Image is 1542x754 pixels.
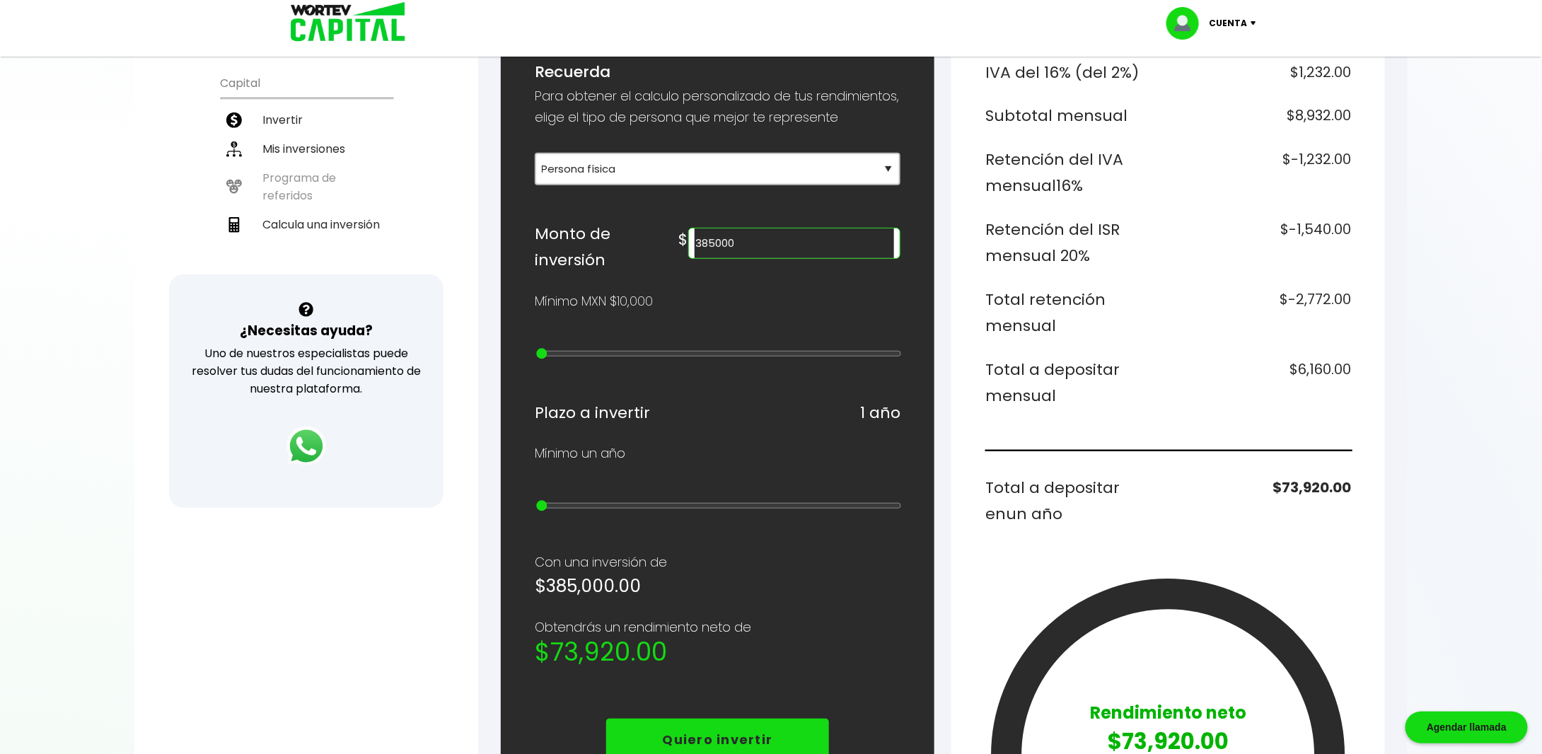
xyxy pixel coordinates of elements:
[985,146,1163,199] h6: Retención del IVA mensual 16%
[985,356,1163,410] h6: Total a depositar mensual
[985,216,1163,269] h6: Retención del ISR mensual 20%
[860,400,900,427] h6: 1 año
[985,103,1163,129] h6: Subtotal mensual
[1209,13,1247,34] p: Cuenta
[226,141,242,157] img: inversiones-icon.6695dc30.svg
[535,291,653,312] p: Mínimo MXN $10,000
[535,617,900,638] p: Obtendrás un rendimiento neto de
[187,344,426,398] p: Uno de nuestros especialistas puede resolver tus dudas del funcionamiento de nuestra plataforma.
[535,221,679,274] h6: Monto de inversión
[535,638,900,666] h2: $73,920.00
[1174,475,1352,528] h6: $73,920.00
[1174,59,1352,86] h6: $1,232.00
[1174,216,1352,269] h6: $-1,540.00
[226,112,242,128] img: invertir-icon.b3b967d7.svg
[985,59,1163,86] h6: IVA del 16% (del 2%)
[535,443,625,464] p: Mínimo un año
[221,67,393,274] ul: Capital
[535,552,900,573] p: Con una inversión de
[535,86,900,128] p: Para obtener el calculo personalizado de tus rendimientos, elige el tipo de persona que mejor te ...
[221,105,393,134] a: Invertir
[226,217,242,233] img: calculadora-icon.17d418c4.svg
[221,134,393,163] a: Mis inversiones
[535,573,900,600] h5: $385,000.00
[663,729,773,750] p: Quiero invertir
[1174,146,1352,199] h6: $-1,232.00
[535,59,900,86] h6: Recuerda
[1174,286,1352,340] h6: $-2,772.00
[1174,103,1352,129] h6: $8,932.00
[1166,7,1209,40] img: profile-image
[679,226,688,253] h6: $
[1247,21,1266,25] img: icon-down
[1405,712,1528,743] div: Agendar llamada
[1174,356,1352,410] h6: $6,160.00
[286,427,326,466] img: logos_whatsapp-icon.242b2217.svg
[240,320,373,341] h3: ¿Necesitas ayuda?
[1090,700,1246,725] p: Rendimiento neto
[535,400,650,427] h6: Plazo a invertir
[985,286,1163,340] h6: Total retención mensual
[221,210,393,239] a: Calcula una inversión
[985,475,1163,528] h6: Total a depositar en un año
